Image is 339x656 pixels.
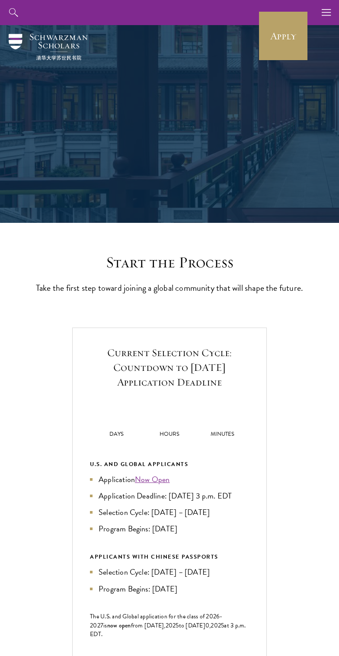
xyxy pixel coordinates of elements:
[35,253,304,272] h2: Start the Process
[131,621,166,630] span: from [DATE],
[216,612,220,621] span: 6
[90,523,249,535] li: Program Begins: [DATE]
[90,612,216,621] span: The U.S. and Global application for the class of 202
[90,612,223,630] span: -202
[259,12,307,60] a: Apply
[221,621,224,630] span: 5
[176,621,179,630] span: 5
[90,621,246,639] span: at 3 p.m. EDT.
[90,552,249,562] div: APPLICANTS WITH CHINESE PASSPORTS
[90,506,249,518] li: Selection Cycle: [DATE] – [DATE]
[35,280,304,295] p: Take the first step toward joining a global community that will shape the future.
[143,430,196,439] p: Hours
[166,621,176,630] span: 202
[103,621,107,630] span: is
[196,430,249,439] p: Minutes
[135,473,170,485] a: Now Open
[107,621,131,630] span: now open
[90,345,249,389] h5: Current Selection Cycle: Countdown to [DATE] Application Deadline
[90,473,249,486] li: Application
[100,621,103,630] span: 7
[209,621,211,630] span: ,
[90,430,143,439] p: Days
[9,34,88,60] img: Schwarzman Scholars
[179,621,205,630] span: to [DATE]
[90,566,249,578] li: Selection Cycle: [DATE] – [DATE]
[90,490,249,502] li: Application Deadline: [DATE] 3 p.m. EDT
[90,583,249,595] li: Program Begins: [DATE]
[90,460,249,469] div: U.S. and Global Applicants
[211,621,221,630] span: 202
[205,621,209,630] span: 0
